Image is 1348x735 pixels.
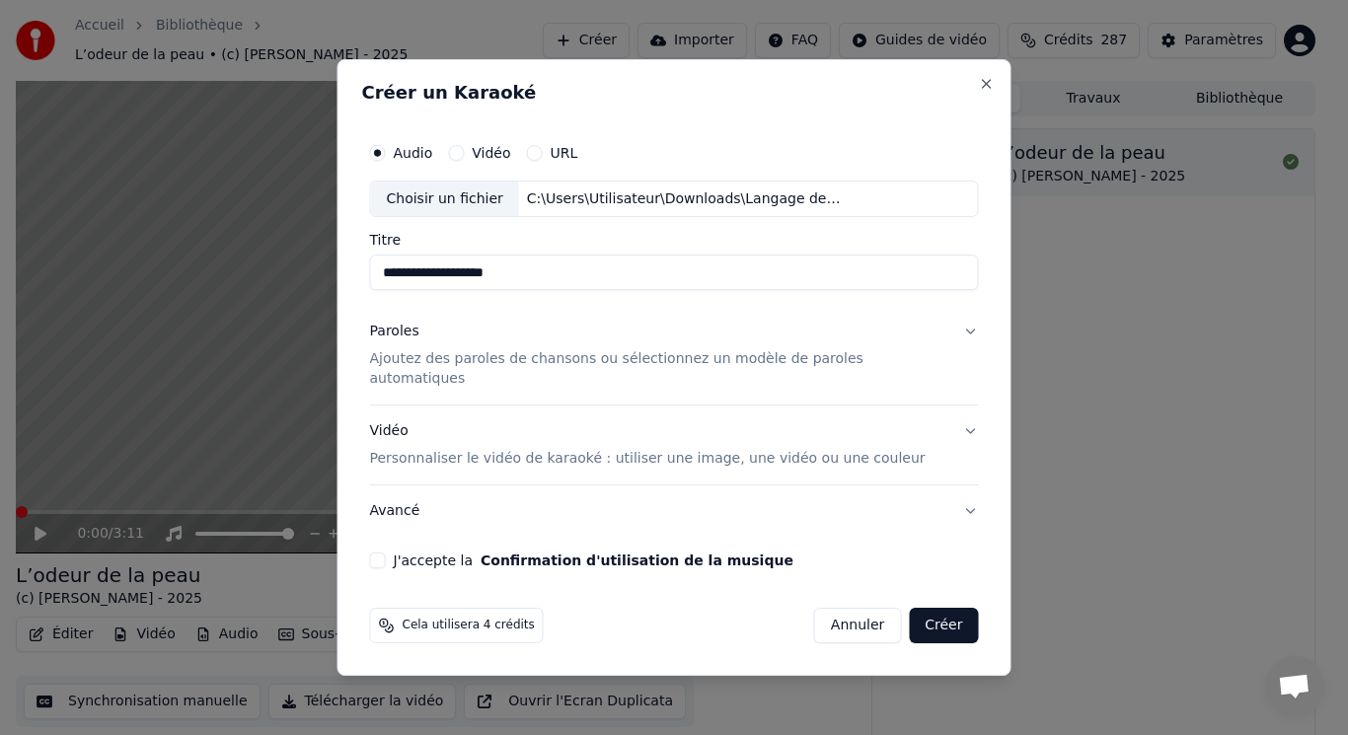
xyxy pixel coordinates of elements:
label: J'accepte la [394,553,793,567]
button: ParolesAjoutez des paroles de chansons ou sélectionnez un modèle de paroles automatiques [370,307,979,405]
button: Avancé [370,485,979,537]
div: C:\Users\Utilisateur\Downloads\Langage des caresses.mp3 [519,189,855,209]
div: Vidéo [370,421,926,469]
label: URL [551,146,578,160]
label: Audio [394,146,433,160]
h2: Créer un Karaoké [362,84,987,102]
span: Cela utilisera 4 crédits [403,618,535,633]
label: Vidéo [472,146,510,160]
label: Titre [370,234,979,248]
button: VidéoPersonnaliser le vidéo de karaoké : utiliser une image, une vidéo ou une couleur [370,405,979,484]
button: J'accepte la [481,553,793,567]
button: Créer [909,608,978,643]
p: Ajoutez des paroles de chansons ou sélectionnez un modèle de paroles automatiques [370,350,947,390]
p: Personnaliser le vidéo de karaoké : utiliser une image, une vidéo ou une couleur [370,449,926,469]
button: Annuler [814,608,901,643]
div: Paroles [370,323,419,342]
div: Choisir un fichier [371,182,519,217]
